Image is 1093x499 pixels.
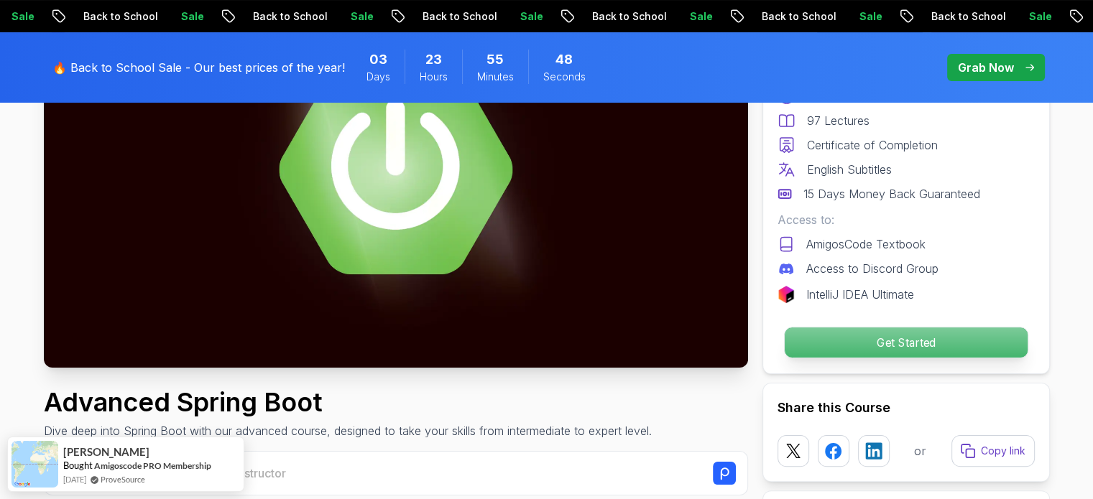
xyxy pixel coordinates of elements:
p: 15 Days Money Back Guaranteed [803,185,980,202]
span: [PERSON_NAME] [63,446,149,458]
p: Sale [676,9,722,24]
p: or [914,442,926,460]
p: Back to School [578,9,676,24]
p: Copy link [981,444,1025,458]
span: 3 Days [369,50,387,70]
span: Bought [63,460,93,471]
h2: Share this Course [778,398,1035,418]
button: Get Started [783,327,1028,358]
span: 48 Seconds [555,50,573,70]
p: Get Started [784,327,1027,358]
p: Sale [337,9,383,24]
span: Days [366,70,390,84]
button: Copy link [951,435,1035,467]
a: Amigoscode PRO Membership [94,460,211,471]
h1: Advanced Spring Boot [44,388,652,416]
p: Certificate of Completion [807,136,938,154]
p: Access to Discord Group [806,260,938,277]
img: jetbrains logo [778,286,795,303]
p: Back to School [409,9,507,24]
p: 🔥 Back to School Sale - Our best prices of the year! [52,59,345,76]
span: 23 Hours [425,50,442,70]
p: AmigosCode Textbook [806,235,926,253]
p: Sale [1015,9,1061,24]
p: IntelliJ IDEA Ultimate [806,286,914,303]
p: Back to School [239,9,337,24]
p: Back to School [70,9,167,24]
span: 55 Minutes [486,50,504,70]
span: [DATE] [63,473,86,485]
p: Access to: [778,211,1035,228]
img: provesource social proof notification image [11,441,58,488]
span: Instructor [235,466,286,480]
span: Hours [420,70,448,84]
p: 97 Lectures [807,112,870,129]
a: ProveSource [101,473,145,485]
p: Grab Now [958,59,1014,76]
p: Sale [846,9,892,24]
p: English Subtitles [807,161,892,178]
p: Back to School [748,9,846,24]
span: Minutes [477,70,514,84]
p: Sale [167,9,213,24]
p: Sale [507,9,553,24]
p: Dive deep into Spring Boot with our advanced course, designed to take your skills from intermedia... [44,422,652,439]
p: Back to School [918,9,1015,24]
span: Seconds [543,70,586,84]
